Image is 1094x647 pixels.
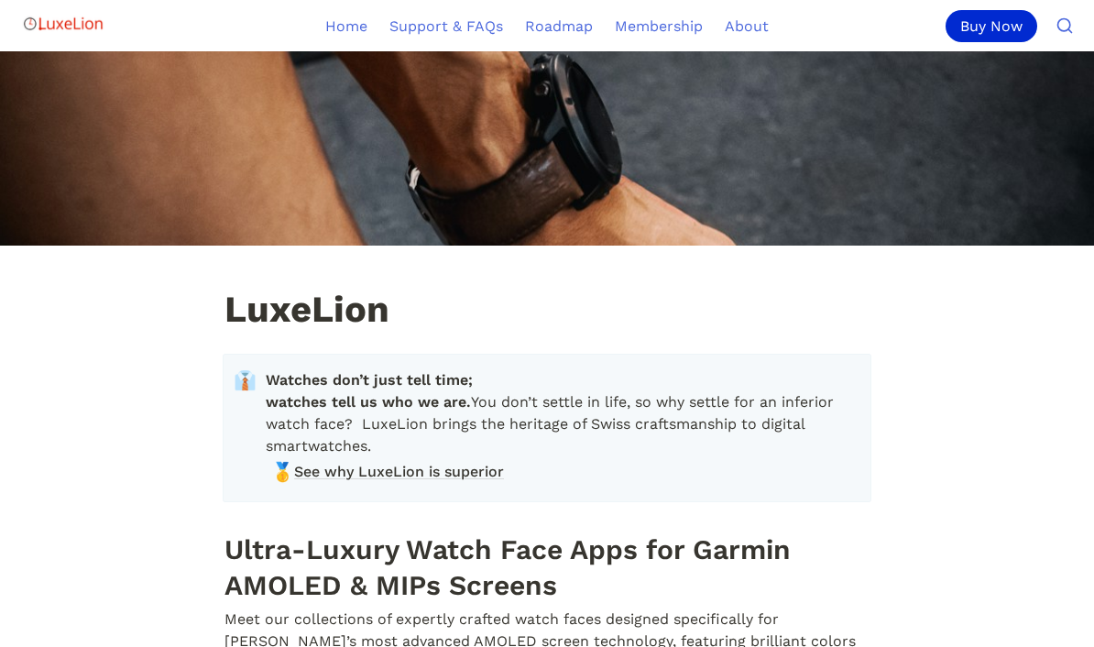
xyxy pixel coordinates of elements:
[22,5,104,42] img: Logo
[266,371,477,411] strong: Watches don’t just tell time; watches tell us who we are.
[234,369,257,391] span: 👔
[223,290,871,334] h1: LuxeLion
[946,10,1037,42] div: Buy Now
[271,461,290,479] span: 🥇
[946,10,1045,42] a: Buy Now
[223,529,871,606] h1: Ultra-Luxury Watch Face Apps for Garmin AMOLED & MIPs Screens
[294,461,504,483] span: See why LuxeLion is superior
[266,369,856,457] span: You don’t settle in life, so why settle for an inferior watch face? LuxeLion brings the heritage ...
[266,458,856,486] a: 🥇See why LuxeLion is superior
